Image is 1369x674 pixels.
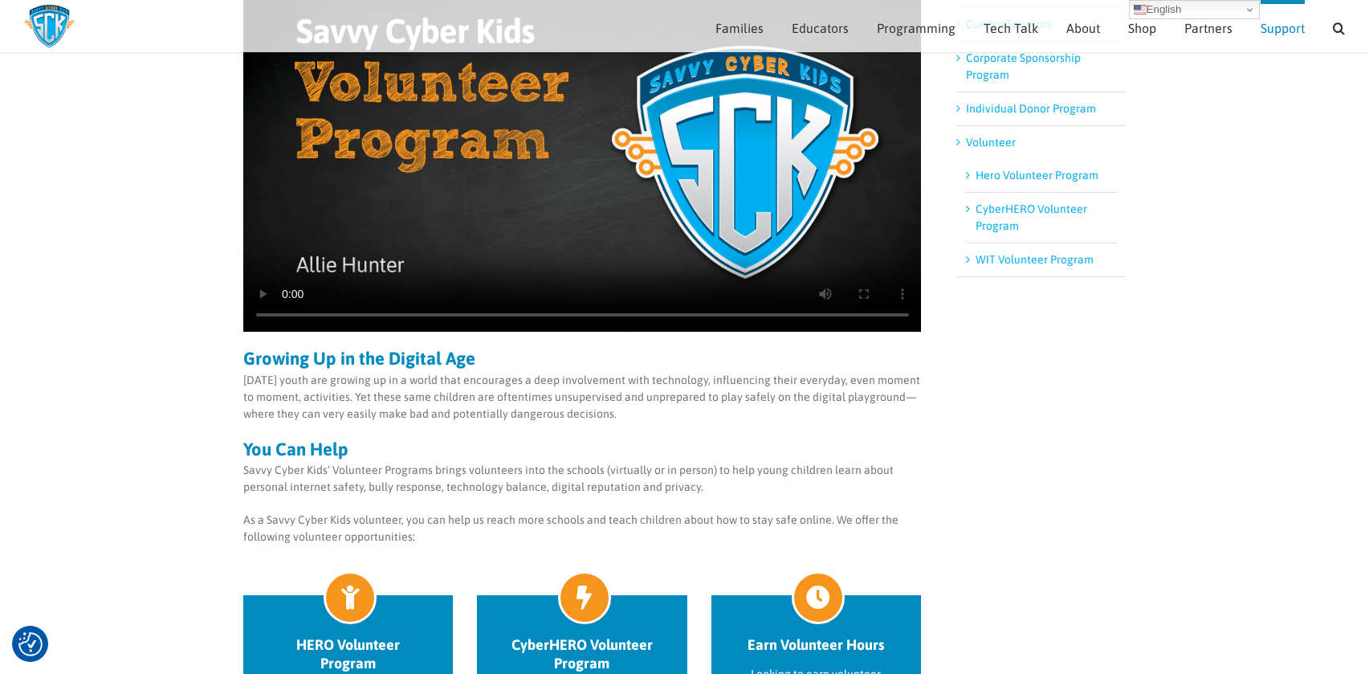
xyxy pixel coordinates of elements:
span: About [1066,22,1100,35]
span: Tech Talk [984,22,1038,35]
a: WIT Volunteer Program [976,253,1094,266]
span: Educators [792,22,849,35]
a: Individual Donor Program [966,102,1096,115]
a: Volunteer [966,136,1016,149]
a: Hero Volunteer Program [976,169,1098,182]
span: Families [715,22,764,35]
span: Partners [1184,22,1233,35]
p: [DATE] youth are growing up in a world that encourages a deep involvement with technology, influe... [243,372,922,423]
img: Revisit consent button [18,632,43,656]
p: As a Savvy Cyber Kids volunteer, you can help us reach more schools and teach children about how ... [243,512,922,545]
strong: You Can Help [243,439,348,460]
a: CyberHERO Volunteer Program [505,635,659,672]
button: Consent Preferences [18,632,43,656]
p: Savvy Cyber Kids’ Volunteer Programs brings volunteers into the schools (virtually or in person) ... [243,462,922,496]
strong: Growing Up in the Digital Age [243,348,475,369]
a: Earn Volunteer Hours [740,635,894,654]
a: CyberHERO Volunteer Program [976,202,1087,232]
img: Savvy Cyber Kids Logo [24,4,75,48]
span: Programming [877,22,955,35]
span: Support [1261,22,1305,35]
span: Shop [1128,22,1156,35]
a: HERO Volunteer Program [271,635,426,672]
img: en [1134,3,1147,16]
